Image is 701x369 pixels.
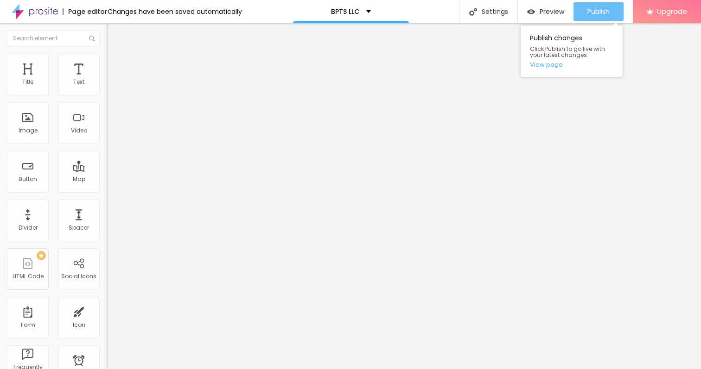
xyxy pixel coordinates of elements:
img: view-1.svg [527,8,535,16]
div: Text [73,79,84,85]
p: BPTS LLC [331,8,359,15]
span: Upgrade [657,7,687,15]
iframe: Editor [107,23,701,369]
div: HTML Code [13,273,44,280]
div: Video [71,127,87,134]
img: Icone [469,8,477,16]
div: Form [21,322,35,328]
div: Page editor [63,8,108,15]
div: Social Icons [61,273,96,280]
div: Image [19,127,38,134]
div: Publish changes [521,25,623,77]
button: Publish [574,2,624,21]
div: Icon [73,322,85,328]
span: Click Publish to go live with your latest changes. [530,46,613,58]
input: Search element [7,30,100,47]
img: Icone [89,36,95,41]
div: Title [22,79,33,85]
div: Map [73,176,85,182]
div: Spacer [69,225,89,231]
div: Changes have been saved automatically [108,8,242,15]
span: Publish [587,8,610,15]
a: View page [530,62,613,68]
button: Preview [518,2,574,21]
div: Divider [19,225,38,231]
div: Button [19,176,37,182]
span: Preview [540,8,564,15]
